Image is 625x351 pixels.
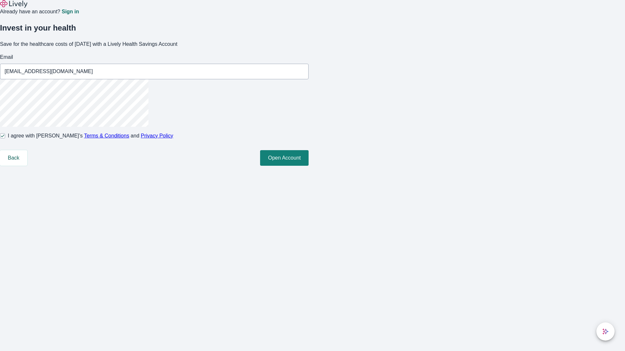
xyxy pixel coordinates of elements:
[8,132,173,140] span: I agree with [PERSON_NAME]’s and
[602,328,609,335] svg: Lively AI Assistant
[596,322,615,341] button: chat
[260,150,309,166] button: Open Account
[141,133,174,138] a: Privacy Policy
[62,9,79,14] a: Sign in
[84,133,129,138] a: Terms & Conditions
